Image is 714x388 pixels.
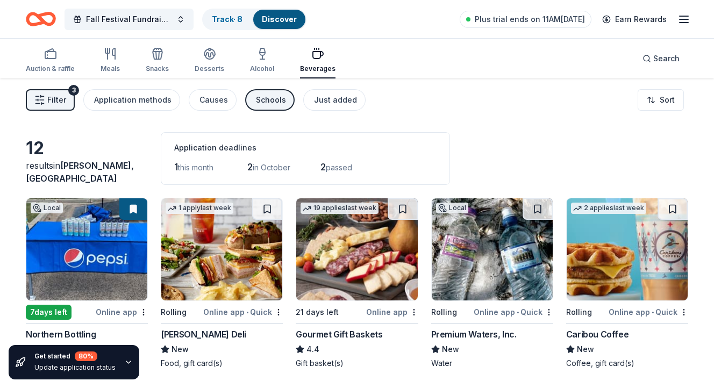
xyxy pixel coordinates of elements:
button: Auction & raffle [26,43,75,78]
div: Auction & raffle [26,64,75,73]
a: Discover [262,15,297,24]
div: Caribou Coffee [566,328,629,341]
div: Desserts [195,64,224,73]
div: Food, gift card(s) [161,358,283,369]
div: Beverages [300,64,335,73]
span: • [246,308,248,317]
div: Alcohol [250,64,274,73]
span: Search [653,52,680,65]
span: New [577,343,594,356]
div: 19 applies last week [301,203,379,214]
div: results [26,159,148,185]
a: Earn Rewards [596,10,673,29]
img: Image for McAlister's Deli [161,198,282,300]
button: Desserts [195,43,224,78]
div: Online app Quick [609,305,688,319]
a: Image for McAlister's Deli1 applylast weekRollingOnline app•Quick[PERSON_NAME] DeliNewFood, gift ... [161,198,283,369]
div: Gourmet Gift Baskets [296,328,382,341]
a: Image for Gourmet Gift Baskets19 applieslast week21 days leftOnline appGourmet Gift Baskets4.4Gif... [296,198,418,369]
div: 12 [26,138,148,159]
span: New [442,343,459,356]
img: Image for Premium Waters, Inc. [432,198,553,300]
span: passed [326,163,352,172]
div: 7 days left [26,305,72,320]
span: in October [253,163,290,172]
button: Meals [101,43,120,78]
span: 2 [247,161,253,173]
span: 2 [320,161,326,173]
span: Sort [660,94,675,106]
button: Alcohol [250,43,274,78]
div: Causes [199,94,228,106]
div: 1 apply last week [166,203,233,214]
div: Gift basket(s) [296,358,418,369]
div: Rolling [161,306,187,319]
div: Rolling [431,306,457,319]
button: Schools [245,89,295,111]
div: 80 % [75,351,97,361]
button: Fall Festival Fundraiser [65,9,194,30]
div: Schools [256,94,286,106]
img: Image for Caribou Coffee [567,198,688,300]
span: this month [178,163,213,172]
div: Update application status [34,363,116,372]
span: 1 [174,161,178,173]
span: 4.4 [306,343,319,356]
a: Image for Northern BottlingLocal7days leftOnline appNorthern BottlingNewBeverage(s) [26,198,148,369]
div: Premium Waters, Inc. [431,328,517,341]
div: Get started [34,351,116,361]
div: 21 days left [296,306,339,319]
div: Local [31,203,63,213]
button: Just added [303,89,366,111]
div: Online app Quick [474,305,553,319]
div: [PERSON_NAME] Deli [161,328,246,341]
button: Track· 8Discover [202,9,306,30]
div: Northern Bottling [26,328,96,341]
a: Image for Premium Waters, Inc.LocalRollingOnline app•QuickPremium Waters, Inc.NewWater [431,198,553,369]
span: • [652,308,654,317]
span: Fall Festival Fundraiser [86,13,172,26]
div: Coffee, gift card(s) [566,358,688,369]
div: Just added [314,94,357,106]
img: Image for Northern Bottling [26,198,147,300]
span: in [26,160,134,184]
div: Water [431,358,553,369]
span: Plus trial ends on 11AM[DATE] [475,13,585,26]
div: Application methods [94,94,172,106]
div: Rolling [566,306,592,319]
button: Filter3 [26,89,75,111]
div: Online app [96,305,148,319]
button: Sort [638,89,684,111]
div: Online app Quick [203,305,283,319]
a: Plus trial ends on 11AM[DATE] [460,11,591,28]
div: Application deadlines [174,141,437,154]
button: Causes [189,89,237,111]
button: Beverages [300,43,335,78]
div: Local [436,203,468,213]
div: 3 [68,85,79,96]
div: Snacks [146,64,169,73]
a: Home [26,6,56,32]
span: [PERSON_NAME], [GEOGRAPHIC_DATA] [26,160,134,184]
button: Application methods [83,89,180,111]
a: Track· 8 [212,15,242,24]
img: Image for Gourmet Gift Baskets [296,198,417,300]
div: Online app [366,305,418,319]
a: Image for Caribou Coffee2 applieslast weekRollingOnline app•QuickCaribou CoffeeNewCoffee, gift ca... [566,198,688,369]
button: Snacks [146,43,169,78]
button: Search [634,48,688,69]
div: 2 applies last week [571,203,646,214]
span: Filter [47,94,66,106]
span: • [517,308,519,317]
div: Meals [101,64,120,73]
